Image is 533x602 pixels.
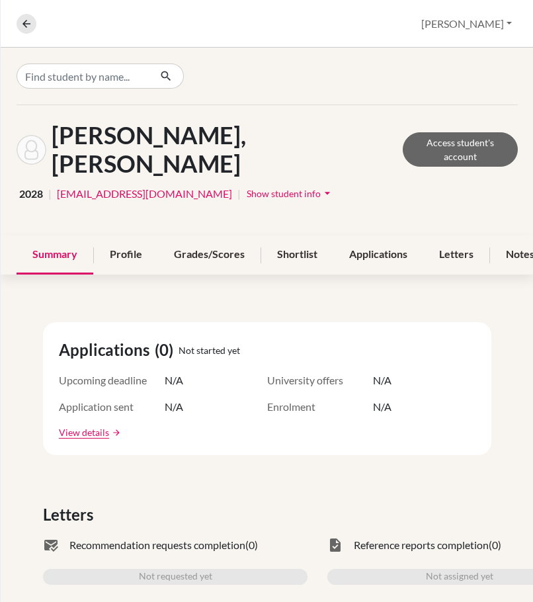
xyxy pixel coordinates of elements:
[415,11,518,36] button: [PERSON_NAME]
[423,236,489,275] div: Letters
[57,186,232,202] a: [EMAIL_ADDRESS][DOMAIN_NAME]
[43,537,59,553] span: mark_email_read
[43,503,99,527] span: Letters
[247,188,321,199] span: Show student info
[17,135,46,165] img: Kimberly Ashley Jatiman's avatar
[17,236,93,275] div: Summary
[165,372,183,388] span: N/A
[179,343,240,357] span: Not started yet
[69,537,245,553] span: Recommendation requests completion
[109,428,121,437] a: arrow_forward
[52,121,403,178] h1: [PERSON_NAME], [PERSON_NAME]
[237,186,241,202] span: |
[333,236,423,275] div: Applications
[403,132,518,167] a: Access student's account
[373,372,391,388] span: N/A
[139,569,212,585] span: Not requested yet
[158,236,261,275] div: Grades/Scores
[165,399,183,415] span: N/A
[94,236,158,275] div: Profile
[327,537,343,553] span: task
[354,537,489,553] span: Reference reports completion
[245,537,258,553] span: (0)
[321,187,334,200] i: arrow_drop_down
[373,399,391,415] span: N/A
[261,236,333,275] div: Shortlist
[155,338,179,362] span: (0)
[59,372,165,388] span: Upcoming deadline
[489,537,501,553] span: (0)
[246,183,335,204] button: Show student infoarrow_drop_down
[426,569,493,585] span: Not assigned yet
[59,399,165,415] span: Application sent
[17,64,149,89] input: Find student by name...
[48,186,52,202] span: |
[267,372,373,388] span: University offers
[267,399,373,415] span: Enrolment
[59,338,155,362] span: Applications
[59,425,109,439] a: View details
[19,186,43,202] span: 2028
